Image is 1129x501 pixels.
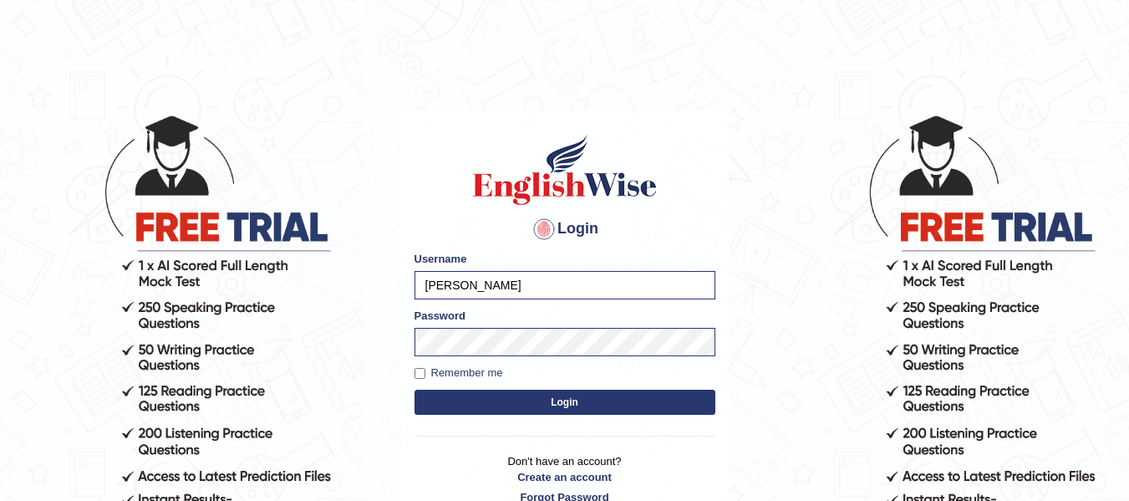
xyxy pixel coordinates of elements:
[414,469,715,485] a: Create an account
[414,251,467,267] label: Username
[414,216,715,243] h4: Login
[414,365,503,381] label: Remember me
[414,308,465,324] label: Password
[470,132,660,207] img: Logo of English Wise sign in for intelligent practice with AI
[414,390,715,415] button: Login
[414,368,425,379] input: Remember me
